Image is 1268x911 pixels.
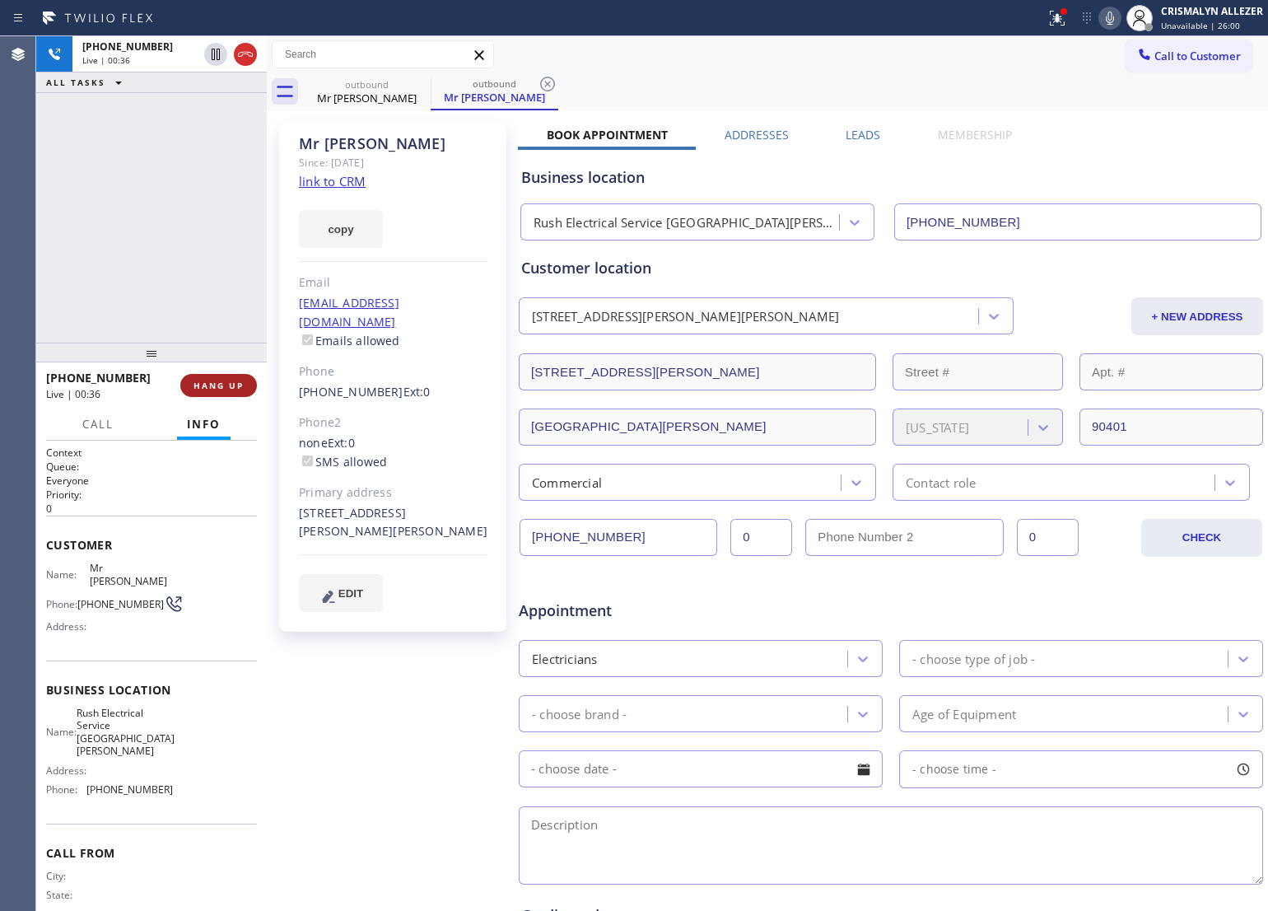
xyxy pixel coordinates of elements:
[299,295,399,329] a: [EMAIL_ADDRESS][DOMAIN_NAME]
[893,353,1063,390] input: Street #
[520,519,717,556] input: Phone Number
[36,72,138,92] button: ALL TASKS
[1079,409,1263,446] input: ZIP
[532,307,839,326] div: [STREET_ADDRESS][PERSON_NAME][PERSON_NAME]
[432,73,557,109] div: Mr Rob
[46,726,77,738] span: Name:
[1079,353,1263,390] input: Apt. #
[46,460,257,474] h2: Queue:
[906,473,976,492] div: Contact role
[532,704,627,723] div: - choose brand -
[187,417,221,432] span: Info
[46,446,257,460] h1: Context
[547,127,668,142] label: Book Appointment
[193,380,244,391] span: HANG UP
[805,519,1003,556] input: Phone Number 2
[46,889,90,901] span: State:
[534,213,841,232] div: Rush Electrical Service [GEOGRAPHIC_DATA][PERSON_NAME]
[912,761,996,777] span: - choose time -
[46,598,77,610] span: Phone:
[180,374,257,397] button: HANG UP
[846,127,880,142] label: Leads
[299,273,487,292] div: Email
[305,73,429,110] div: Mr Rob
[299,384,403,399] a: [PHONE_NUMBER]
[519,353,876,390] input: Address
[46,682,257,698] span: Business location
[299,153,487,172] div: Since: [DATE]
[1161,4,1263,18] div: CRISMALYN ALLEZER
[204,43,227,66] button: Hold Customer
[299,210,383,248] button: copy
[338,587,363,600] span: EDIT
[299,413,487,432] div: Phone2
[299,504,487,542] div: [STREET_ADDRESS][PERSON_NAME][PERSON_NAME]
[1161,20,1240,31] span: Unavailable | 26:00
[46,77,105,88] span: ALL TASKS
[46,537,257,553] span: Customer
[46,870,90,882] span: City:
[46,387,100,401] span: Live | 00:36
[725,127,789,142] label: Addresses
[82,40,173,54] span: [PHONE_NUMBER]
[938,127,1012,142] label: Membership
[46,764,90,777] span: Address:
[273,41,493,68] input: Search
[72,409,124,441] button: Call
[46,488,257,502] h2: Priority:
[1098,7,1121,30] button: Mute
[432,90,557,105] div: Mr [PERSON_NAME]
[1141,519,1262,557] button: CHECK
[305,78,429,91] div: outbound
[305,91,429,105] div: Mr [PERSON_NAME]
[521,166,1261,189] div: Business location
[82,54,130,66] span: Live | 00:36
[299,333,400,348] label: Emails allowed
[302,455,313,466] input: SMS allowed
[299,362,487,381] div: Phone
[46,370,151,385] span: [PHONE_NUMBER]
[532,473,602,492] div: Commercial
[77,707,175,758] span: Rush Electrical Service [GEOGRAPHIC_DATA][PERSON_NAME]
[328,435,355,451] span: Ext: 0
[46,845,257,861] span: Call From
[46,474,257,488] p: Everyone
[299,484,487,502] div: Primary address
[82,417,114,432] span: Call
[912,649,1035,668] div: - choose type of job -
[519,750,883,787] input: - choose date -
[894,203,1261,241] input: Phone Number
[299,434,487,472] div: none
[177,409,231,441] button: Info
[519,600,765,622] span: Appointment
[46,783,86,796] span: Phone:
[1154,49,1241,63] span: Call to Customer
[299,454,387,470] label: SMS allowed
[299,134,487,153] div: Mr [PERSON_NAME]
[1131,297,1263,335] button: + NEW ADDRESS
[1126,40,1252,72] button: Call to Customer
[302,334,313,345] input: Emails allowed
[730,519,792,556] input: Ext.
[521,257,1261,279] div: Customer location
[299,574,383,612] button: EDIT
[46,568,90,581] span: Name:
[77,598,164,610] span: [PHONE_NUMBER]
[403,384,431,399] span: Ext: 0
[46,620,90,633] span: Address:
[46,502,257,516] p: 0
[86,783,173,796] span: [PHONE_NUMBER]
[1017,519,1079,556] input: Ext. 2
[532,649,597,668] div: Electricians
[90,562,172,587] span: Mr [PERSON_NAME]
[299,173,366,189] a: link to CRM
[234,43,257,66] button: Hang up
[912,704,1016,723] div: Age of Equipment
[432,77,557,90] div: outbound
[519,409,876,446] input: City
